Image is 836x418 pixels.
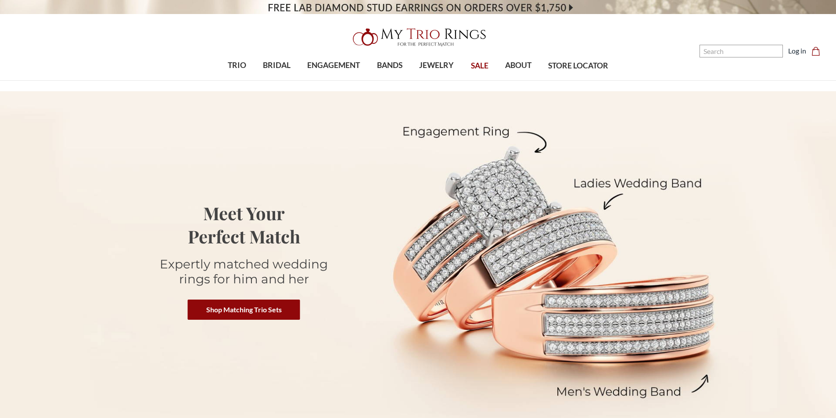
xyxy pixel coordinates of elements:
button: submenu toggle [273,80,281,81]
a: Shop Matching Trio Sets [188,300,300,320]
a: TRIO [219,51,255,80]
a: Log in [788,46,806,56]
button: submenu toggle [514,80,523,81]
a: SALE [462,52,496,80]
a: My Trio Rings [242,23,593,51]
span: BANDS [377,60,402,71]
span: STORE LOCATOR [548,60,608,71]
button: submenu toggle [329,80,338,81]
span: BRIDAL [263,60,291,71]
button: submenu toggle [385,80,394,81]
a: BRIDAL [255,51,299,80]
a: ENGAGEMENT [299,51,368,80]
span: TRIO [228,60,246,71]
a: JEWELRY [411,51,462,80]
a: BANDS [369,51,411,80]
button: submenu toggle [432,80,441,81]
a: ABOUT [497,51,540,80]
svg: cart.cart_preview [811,47,820,56]
img: My Trio Rings [348,23,488,51]
input: Search [700,45,783,57]
span: ENGAGEMENT [307,60,360,71]
span: ABOUT [505,60,531,71]
a: STORE LOCATOR [540,52,617,80]
span: JEWELRY [419,60,454,71]
button: submenu toggle [233,80,241,81]
a: Cart with 0 items [811,46,825,56]
span: SALE [471,60,488,71]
